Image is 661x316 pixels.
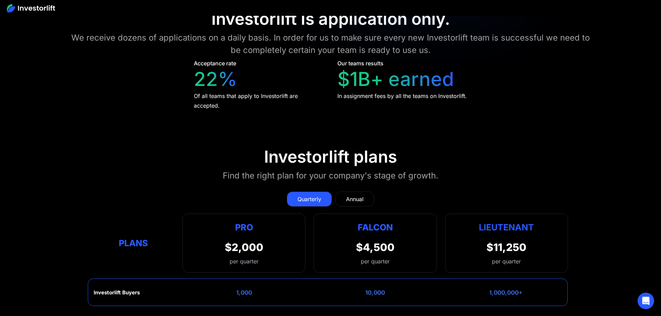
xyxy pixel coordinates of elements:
[236,289,252,296] div: 1,000
[358,221,393,234] div: Falcon
[492,257,521,265] div: per quarter
[211,9,450,29] div: Investorlift is application only.
[225,257,263,265] div: per quarter
[264,147,397,167] div: Investorlift plans
[489,289,523,296] div: 1,000,000+
[356,241,395,253] div: $4,500
[638,293,654,309] div: Open Intercom Messenger
[361,257,390,265] div: per quarter
[194,68,237,91] div: 22%
[346,195,364,203] div: Annual
[225,241,263,253] div: $2,000
[225,221,263,234] div: Pro
[337,91,467,101] div: In assignment fees by all the teams on Investorlift.
[93,236,174,250] div: Plans
[486,241,526,253] div: $11,250
[479,222,534,232] strong: Lieutenant
[337,59,384,67] div: Our teams results
[337,68,454,91] div: $1B+ earned
[365,289,385,296] div: 10,000
[194,91,324,110] div: Of all teams that apply to Investorlift are accepted.
[194,59,236,67] div: Acceptance rate
[297,195,321,203] div: Quarterly
[66,32,595,56] div: We receive dozens of applications on a daily basis. In order for us to make sure every new Invest...
[94,290,140,296] div: Investorlift Buyers
[223,170,438,182] div: Find the right plan for your company's stage of growth.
